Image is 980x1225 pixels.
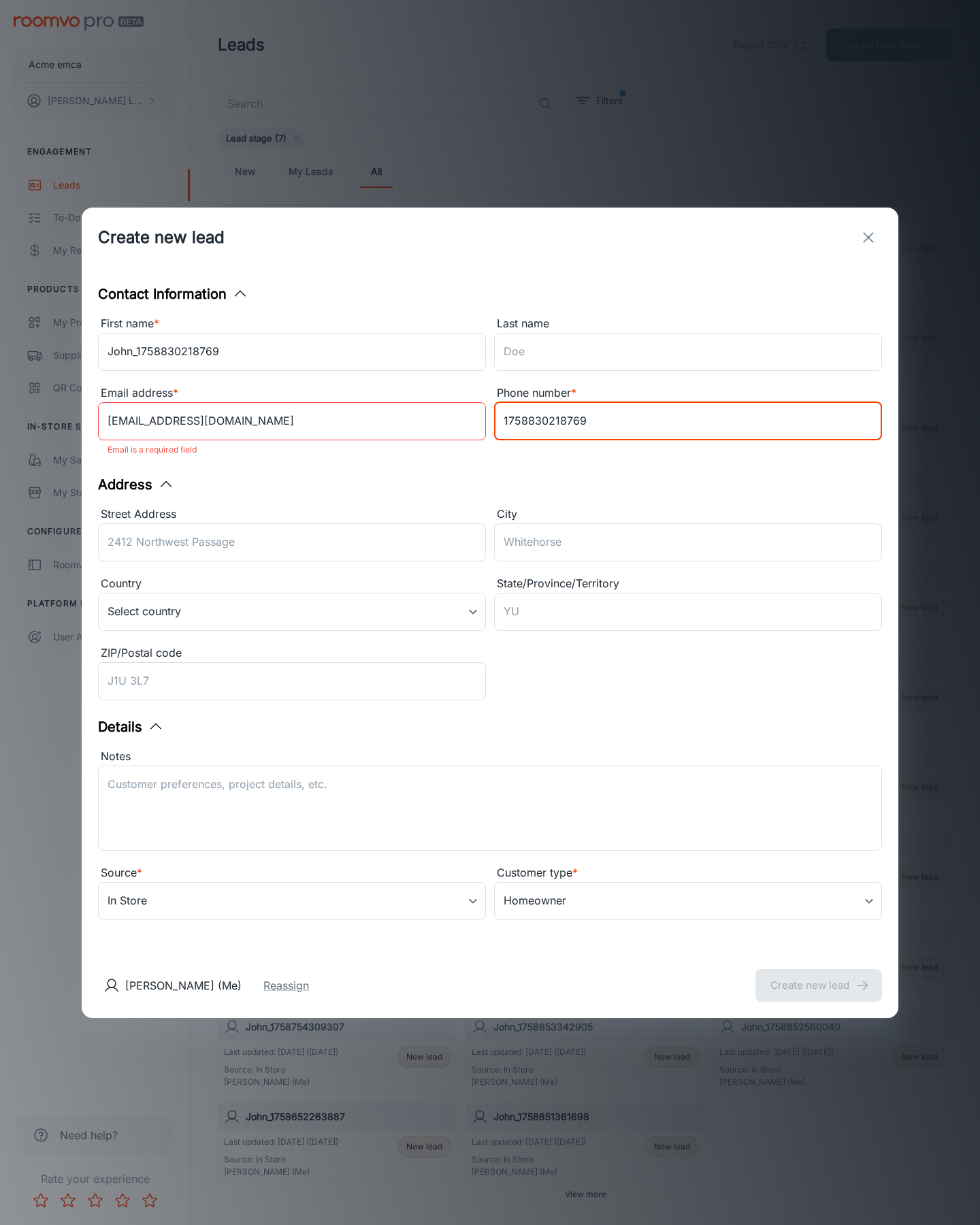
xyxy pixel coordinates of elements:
button: exit [855,224,882,251]
div: Homeowner [494,882,882,920]
div: State/Province/Territory [494,575,882,593]
div: Notes [98,748,882,766]
p: Email is a required field [108,442,476,458]
button: Address [98,474,174,495]
div: Select country [98,593,486,631]
input: +1 439-123-4567 [494,402,882,440]
input: 2412 Northwest Passage [98,523,486,561]
input: John [98,333,486,371]
input: myname@example.com [98,402,486,440]
div: Customer type [494,864,882,882]
div: In Store [98,882,486,920]
button: Reassign [263,977,309,994]
div: Street Address [98,506,486,523]
div: Last name [494,315,882,333]
button: Contact Information [98,284,248,304]
h1: Create new lead [98,225,225,250]
div: City [494,506,882,523]
div: Phone number [494,385,882,402]
div: Email address [98,385,486,402]
input: YU [494,593,882,631]
p: [PERSON_NAME] (Me) [125,977,242,994]
input: J1U 3L7 [98,662,486,700]
div: ZIP/Postal code [98,644,486,662]
input: Whitehorse [494,523,882,561]
div: First name [98,315,486,333]
div: Source [98,864,486,882]
input: Doe [494,333,882,371]
button: Details [98,717,164,737]
div: Country [98,575,486,593]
